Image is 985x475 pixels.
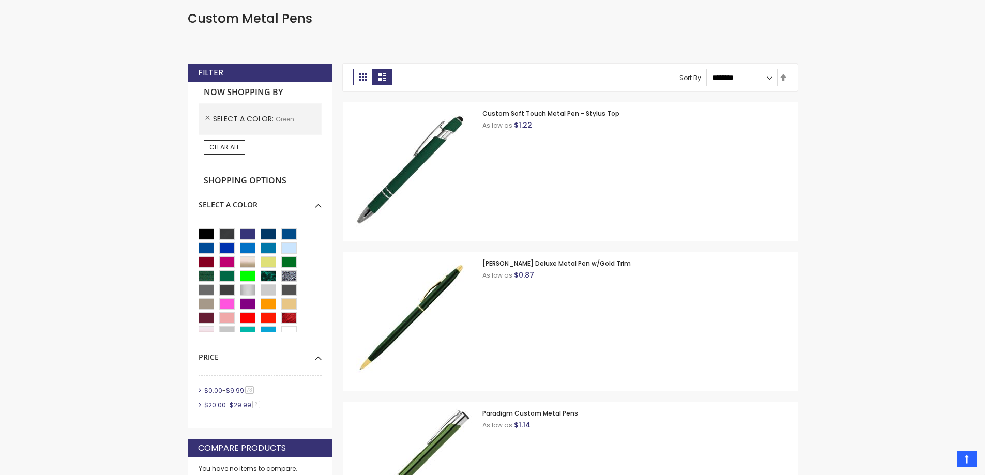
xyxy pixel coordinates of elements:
[957,451,977,467] a: Top
[348,257,472,381] img: Cooper Deluxe Metal Pen w/Gold Trim-Green
[679,73,701,82] label: Sort By
[482,259,631,268] a: [PERSON_NAME] Deluxe Metal Pen w/Gold Trim
[202,401,264,409] a: $20.00-$29.992
[514,120,532,130] span: $1.22
[514,270,534,280] span: $0.87
[199,345,322,362] div: Price
[198,67,223,79] strong: Filter
[245,386,254,394] span: 78
[230,401,251,409] span: $29.99
[514,420,531,430] span: $1.14
[276,115,294,124] span: Green
[199,192,322,210] div: Select A Color
[213,114,276,124] span: Select A Color
[482,271,512,280] span: As low as
[204,140,245,155] a: Clear All
[202,386,257,395] a: $0.00-$9.9978
[204,386,222,395] span: $0.00
[252,401,260,408] span: 2
[348,107,472,231] img: Custom Soft Touch Stylus Pen-Green
[204,401,226,409] span: $20.00
[482,409,578,418] a: Paradigm Custom Metal Pens
[198,442,286,454] strong: Compare Products
[482,421,512,430] span: As low as
[226,386,244,395] span: $9.99
[482,109,619,118] a: Custom Soft Touch Metal Pen - Stylus Top
[209,143,239,151] span: Clear All
[188,10,798,27] h1: Custom Metal Pens
[199,82,322,103] strong: Now Shopping by
[482,121,512,130] span: As low as
[372,69,392,85] strong: List
[199,170,322,192] strong: Shopping Options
